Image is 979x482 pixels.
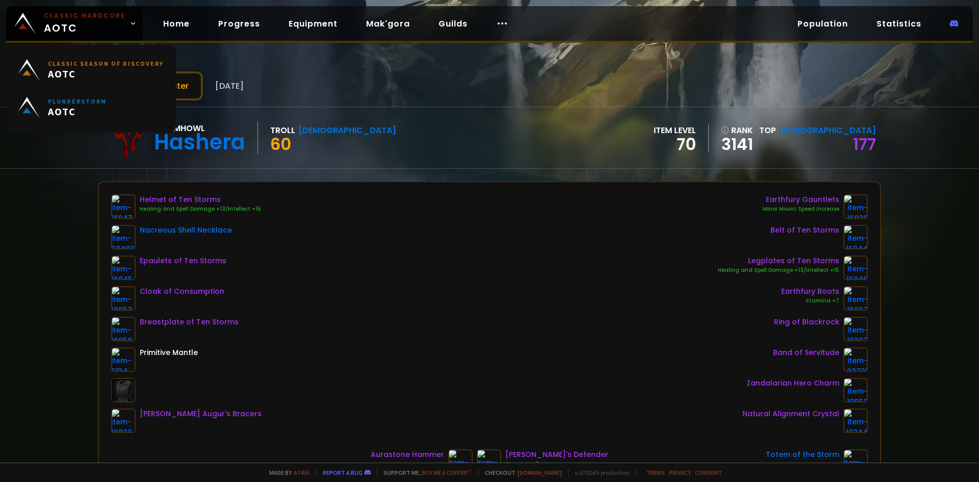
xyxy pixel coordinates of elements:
img: item-6134 [111,347,136,372]
div: Zandalarian Hero Charm [746,378,839,389]
a: 177 [853,133,876,156]
span: Support me, [377,469,472,476]
div: Troll [270,124,295,137]
img: item-19857 [111,286,136,311]
a: PlunderstormAOTC [12,89,170,126]
img: item-16947 [111,194,136,219]
div: [DEMOGRAPHIC_DATA] [298,124,396,137]
img: item-22403 [111,225,136,249]
img: item-16945 [111,256,136,280]
img: item-17106 [477,449,501,474]
a: a fan [294,469,309,476]
div: [PERSON_NAME] Augur's Bracers [140,409,262,419]
img: item-16837 [843,286,868,311]
a: Classic HardcoreAOTC [6,6,143,41]
div: Earthfury Gauntlets [763,194,839,205]
div: Ring of Blackrock [774,317,839,327]
div: Earthfury Boots [781,286,839,297]
span: AOTC [48,105,107,118]
div: Stamina +7 [505,460,608,468]
span: [DEMOGRAPHIC_DATA] [778,124,876,136]
a: Mak'gora [358,13,418,34]
span: [DATE] [215,80,244,92]
img: item-19397 [843,317,868,341]
div: Hashera [154,135,245,150]
a: Terms [646,469,665,476]
div: Stamina +7 [781,297,839,305]
img: item-19344 [843,409,868,433]
div: Aurastone Hammer [371,449,444,460]
div: Breastplate of Ten Storms [140,317,239,327]
div: Minor Mount Speed Increase [763,205,839,213]
img: item-16944 [843,225,868,249]
img: item-16946 [843,256,868,280]
div: Healing and Spell Damage +13/Intellect +15 [140,205,261,213]
div: Totem of the Storm [766,449,839,460]
img: item-19830 [111,409,136,433]
div: Doomhowl [154,122,245,135]
span: Made by [263,469,309,476]
span: v. d752d5 - production [568,469,629,476]
span: 60 [270,133,291,156]
div: Belt of Ten Storms [770,225,839,236]
img: item-17105 [448,449,473,474]
div: Cloak of Consumption [140,286,224,297]
a: Consent [695,469,722,476]
a: Home [155,13,198,34]
small: Classic Hardcore [44,11,125,20]
a: Guilds [430,13,476,34]
div: item level [654,124,696,137]
small: Classic Season of Discovery [48,60,164,67]
div: Natural Alignment Crystal [742,409,839,419]
span: AOTC [48,67,164,80]
a: 3141 [721,137,753,152]
div: rank [721,124,753,137]
div: Nacreous Shell Necklace [140,225,232,236]
a: Progress [210,13,268,34]
div: Band of Servitude [773,347,839,358]
div: 70 [654,137,696,152]
span: AOTC [44,11,125,36]
span: Checkout [478,469,562,476]
a: Buy me a coffee [422,469,472,476]
small: Plunderstorm [48,97,107,105]
a: Privacy [669,469,691,476]
div: Epaulets of Ten Storms [140,256,226,266]
img: item-16950 [111,317,136,341]
div: Top [759,124,876,137]
img: item-16839 [843,194,868,219]
img: item-19950 [843,378,868,402]
a: Classic Season of DiscoveryAOTC [12,51,170,89]
img: item-22721 [843,347,868,372]
div: Legplates of Ten Storms [718,256,839,266]
div: [PERSON_NAME]'s Defender [505,449,608,460]
a: Equipment [280,13,346,34]
div: Healing and Spell Damage +13/Intellect +15 [718,266,839,274]
div: Helmet of Ten Storms [140,194,261,205]
a: Population [789,13,856,34]
img: item-23199 [843,449,868,474]
a: Statistics [868,13,930,34]
a: [DOMAIN_NAME] [518,469,562,476]
div: Primitive Mantle [140,347,198,358]
a: Report a bug [323,469,363,476]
